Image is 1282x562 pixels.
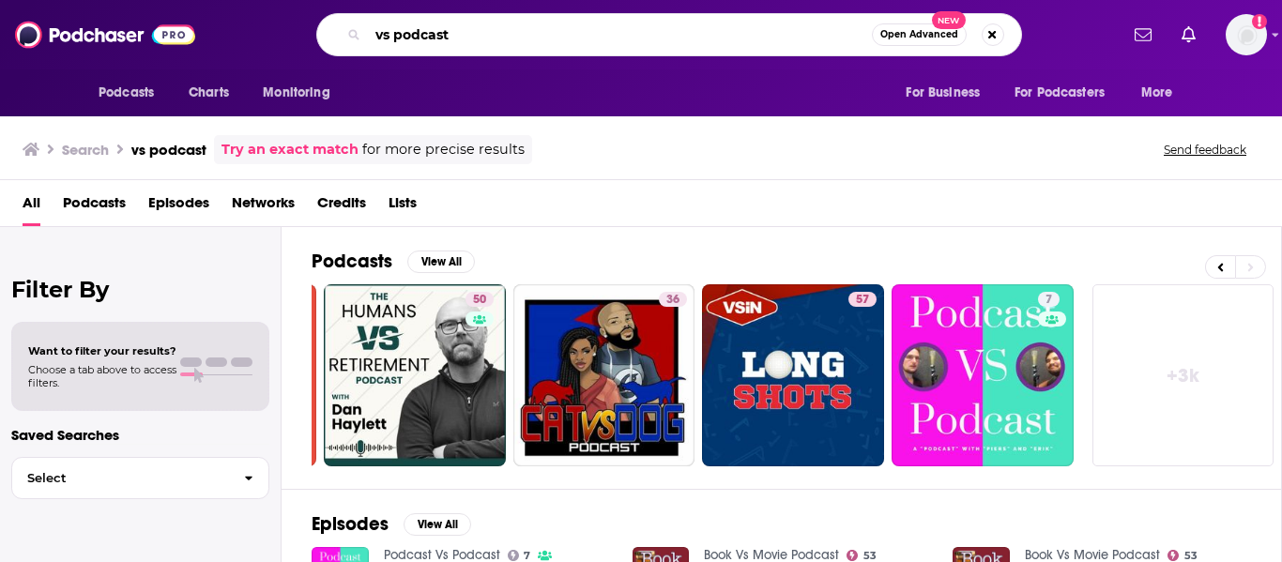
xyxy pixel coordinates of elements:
button: View All [407,251,475,273]
a: Podcasts [63,188,126,226]
button: open menu [85,75,178,111]
a: EpisodesView All [312,512,471,536]
span: New [932,11,966,29]
span: 50 [473,291,486,310]
a: 50 [324,284,506,466]
span: 7 [1045,291,1052,310]
a: 36 [659,292,687,307]
h3: vs podcast [131,141,206,159]
span: 7 [524,552,530,560]
a: 7 [1038,292,1060,307]
span: Choose a tab above to access filters. [28,363,176,389]
button: open menu [893,75,1003,111]
img: Podchaser - Follow, Share and Rate Podcasts [15,17,195,53]
span: More [1141,80,1173,106]
a: 7 [892,284,1074,466]
span: 36 [666,291,679,310]
a: Episodes [148,188,209,226]
h3: Search [62,141,109,159]
div: Search podcasts, credits, & more... [316,13,1022,56]
a: Try an exact match [221,139,359,160]
a: Show notifications dropdown [1127,19,1159,51]
button: Open AdvancedNew [872,23,967,46]
a: PodcastsView All [312,250,475,273]
a: 57 [702,284,884,466]
h2: Episodes [312,512,389,536]
span: For Podcasters [1015,80,1105,106]
span: 57 [856,291,869,310]
a: 57 [848,292,877,307]
a: All [23,188,40,226]
span: For Business [906,80,980,106]
img: User Profile [1226,14,1267,55]
button: open menu [1002,75,1132,111]
input: Search podcasts, credits, & more... [368,20,872,50]
a: Charts [176,75,240,111]
button: Send feedback [1158,142,1252,158]
svg: Add a profile image [1252,14,1267,29]
span: Open Advanced [880,30,958,39]
button: open menu [250,75,354,111]
span: 53 [1184,552,1198,560]
span: Charts [189,80,229,106]
a: Networks [232,188,295,226]
button: View All [404,513,471,536]
button: open menu [1128,75,1197,111]
span: Podcasts [99,80,154,106]
button: Show profile menu [1226,14,1267,55]
a: 53 [1168,550,1198,561]
a: 53 [847,550,877,561]
a: +3k [1092,284,1274,466]
button: Select [11,457,269,499]
span: Select [12,472,229,484]
span: Want to filter your results? [28,344,176,357]
h2: Podcasts [312,250,392,273]
a: 7 [508,550,531,561]
a: Credits [317,188,366,226]
a: 36 [513,284,695,466]
a: Lists [389,188,417,226]
span: Monitoring [263,80,329,106]
span: for more precise results [362,139,525,160]
a: 50 [465,292,494,307]
a: Show notifications dropdown [1174,19,1203,51]
h2: Filter By [11,276,269,303]
span: Logged in as alisoncerri [1226,14,1267,55]
span: 53 [863,552,877,560]
p: Saved Searches [11,426,269,444]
